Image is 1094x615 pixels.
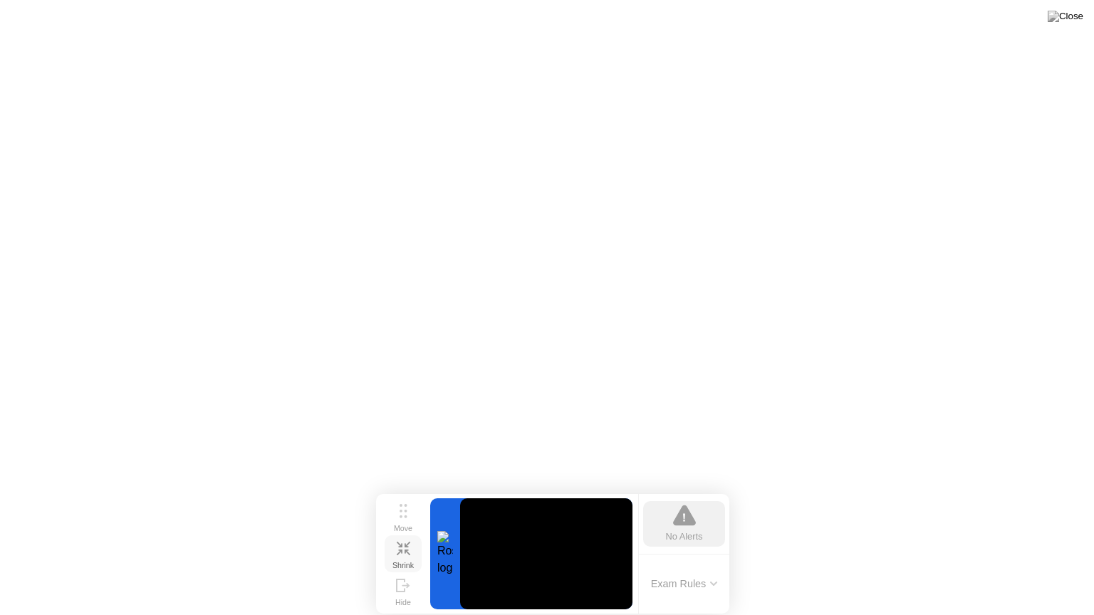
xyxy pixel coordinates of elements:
div: Close [250,6,276,32]
button: Move [385,498,422,535]
div: Hide [395,598,411,606]
img: Close [1048,11,1083,22]
button: Shrink [385,535,422,572]
div: Move [394,524,412,532]
div: Shrink [392,561,414,569]
button: Hide [385,572,422,609]
div: No Alerts [666,530,703,543]
button: Exam Rules [647,577,722,590]
button: go back [9,6,36,33]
